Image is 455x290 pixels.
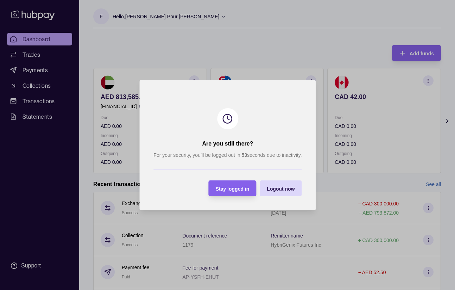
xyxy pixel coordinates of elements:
[267,186,295,191] span: Logout now
[153,151,302,159] p: For your security, you’ll be logged out in seconds due to inactivity.
[241,152,247,158] strong: 53
[260,180,302,196] button: Logout now
[215,186,249,191] span: Stay logged in
[202,140,253,148] h2: Are you still there?
[208,180,256,196] button: Stay logged in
